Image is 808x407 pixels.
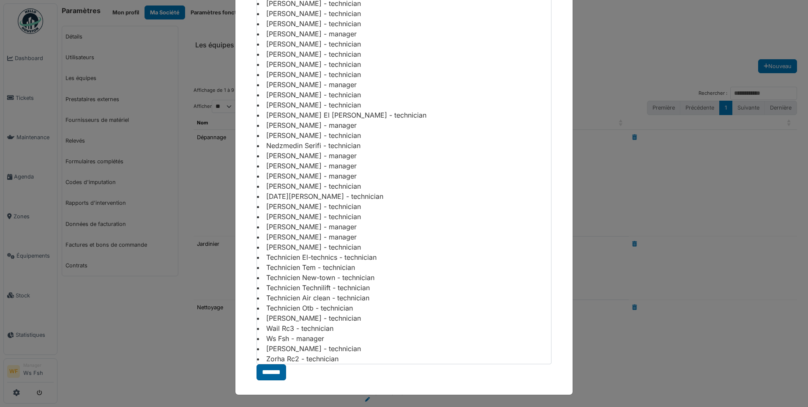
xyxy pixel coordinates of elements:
[257,80,444,90] li: [PERSON_NAME] - manager
[257,201,444,212] li: [PERSON_NAME] - technician
[257,19,444,29] li: [PERSON_NAME] - technician
[257,120,444,130] li: [PERSON_NAME] - manager
[257,140,444,151] li: Nedzmedin Serifi - technician
[257,344,444,354] li: [PERSON_NAME] - technician
[257,29,444,39] li: [PERSON_NAME] - manager
[257,293,444,303] li: Technicien Air clean - technician
[257,262,444,272] li: Technicien Tem - technician
[257,110,444,120] li: [PERSON_NAME] El [PERSON_NAME] - technician
[257,212,444,222] li: [PERSON_NAME] - technician
[257,354,444,364] li: Zorha Rc2 - technician
[257,59,444,69] li: [PERSON_NAME] - technician
[257,313,444,323] li: [PERSON_NAME] - technician
[257,90,444,100] li: [PERSON_NAME] - technician
[257,39,444,49] li: [PERSON_NAME] - technician
[257,69,444,80] li: [PERSON_NAME] - technician
[257,303,444,313] li: Technicien Otb - technician
[257,272,444,283] li: Technicien New-town - technician
[257,232,444,242] li: [PERSON_NAME] - manager
[257,242,444,252] li: [PERSON_NAME] - technician
[257,333,444,344] li: Ws Fsh - manager
[257,130,444,140] li: [PERSON_NAME] - technician
[257,222,444,232] li: [PERSON_NAME] - manager
[257,161,444,171] li: [PERSON_NAME] - manager
[257,181,444,191] li: [PERSON_NAME] - technician
[257,252,444,262] li: Technicien El-technics - technician
[257,8,444,19] li: [PERSON_NAME] - technician
[257,171,444,181] li: [PERSON_NAME] - manager
[257,151,444,161] li: [PERSON_NAME] - manager
[257,100,444,110] li: [PERSON_NAME] - technician
[257,49,444,59] li: [PERSON_NAME] - technician
[257,191,444,201] li: [DATE][PERSON_NAME] - technician
[257,323,444,333] li: Wail Rc3 - technician
[257,283,444,293] li: Technicien Technilift - technician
